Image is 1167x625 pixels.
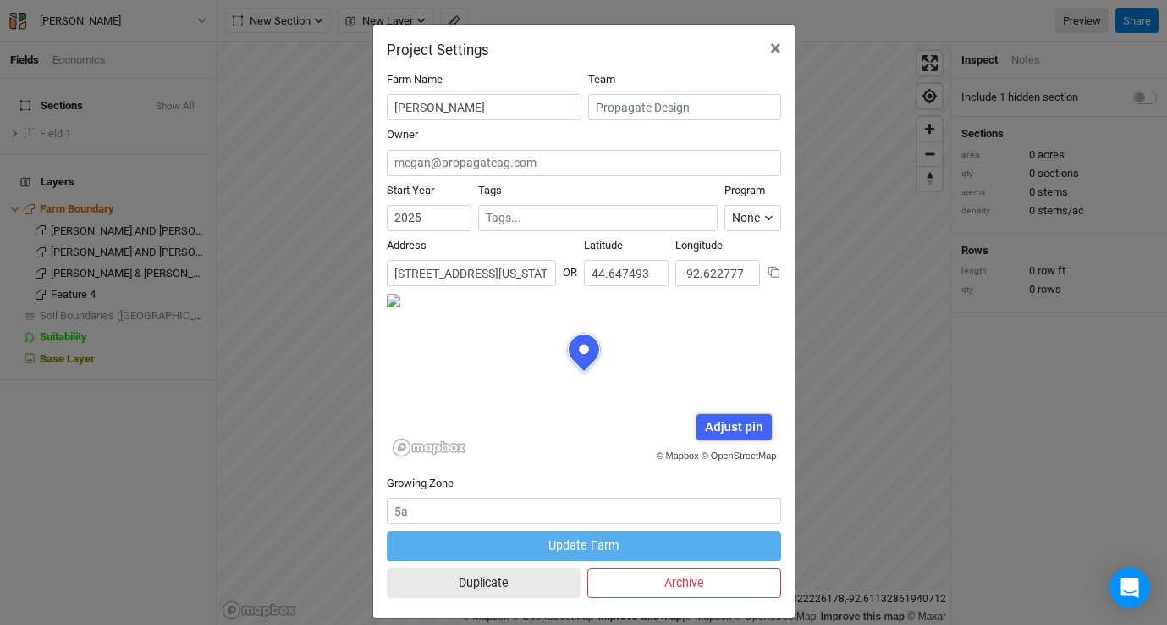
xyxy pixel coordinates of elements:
[387,476,454,491] label: Growing Zone
[387,260,556,286] input: Address (123 James St...)
[757,25,795,72] button: Close
[387,238,427,253] label: Address
[702,451,777,461] a: © OpenStreetMap
[486,209,711,227] input: Tags...
[584,260,669,286] input: Latitude
[387,498,781,524] input: 5a
[588,72,615,87] label: Team
[1109,567,1150,608] div: Open Intercom Messenger
[732,209,760,227] div: None
[387,568,581,598] button: Duplicate
[656,451,698,461] a: © Mapbox
[767,265,781,279] button: Copy
[770,36,781,60] span: ×
[675,238,723,253] label: Longitude
[724,205,780,231] button: None
[587,568,781,598] button: Archive
[387,150,781,176] input: megan@propagateag.com
[387,531,781,561] button: Update Farm
[478,183,502,198] label: Tags
[387,183,434,198] label: Start Year
[584,238,623,253] label: Latitude
[588,94,781,120] input: Propagate Design
[387,127,418,142] label: Owner
[387,94,581,120] input: Project/Farm Name
[696,414,772,440] div: Adjust pin
[392,438,466,457] a: Mapbox logo
[724,183,765,198] label: Program
[675,260,760,286] input: Longitude
[563,252,577,280] div: OR
[387,41,489,58] h2: Project Settings
[387,72,443,87] label: Farm Name
[387,205,471,231] input: Start Year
